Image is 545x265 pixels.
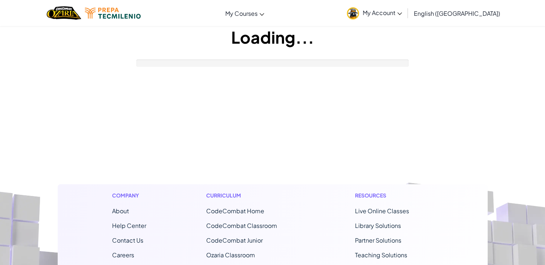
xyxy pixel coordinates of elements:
h1: Resources [355,192,433,199]
a: Partner Solutions [355,236,401,244]
img: avatar [347,7,359,19]
a: CodeCombat Junior [206,236,263,244]
span: Contact Us [112,236,143,244]
a: Careers [112,251,134,259]
span: English ([GEOGRAPHIC_DATA]) [414,10,500,17]
a: CodeCombat Classroom [206,222,277,229]
a: Ozaria by CodeCombat logo [47,6,81,21]
a: Help Center [112,222,146,229]
span: CodeCombat Home [206,207,264,215]
a: Live Online Classes [355,207,409,215]
a: About [112,207,129,215]
span: My Account [363,9,402,17]
a: Library Solutions [355,222,401,229]
span: My Courses [225,10,258,17]
h1: Company [112,192,146,199]
img: Home [47,6,81,21]
img: Tecmilenio logo [85,8,141,19]
a: Ozaria Classroom [206,251,255,259]
a: Teaching Solutions [355,251,407,259]
a: English ([GEOGRAPHIC_DATA]) [410,3,504,23]
a: My Courses [222,3,268,23]
a: My Account [343,1,406,25]
h1: Curriculum [206,192,295,199]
